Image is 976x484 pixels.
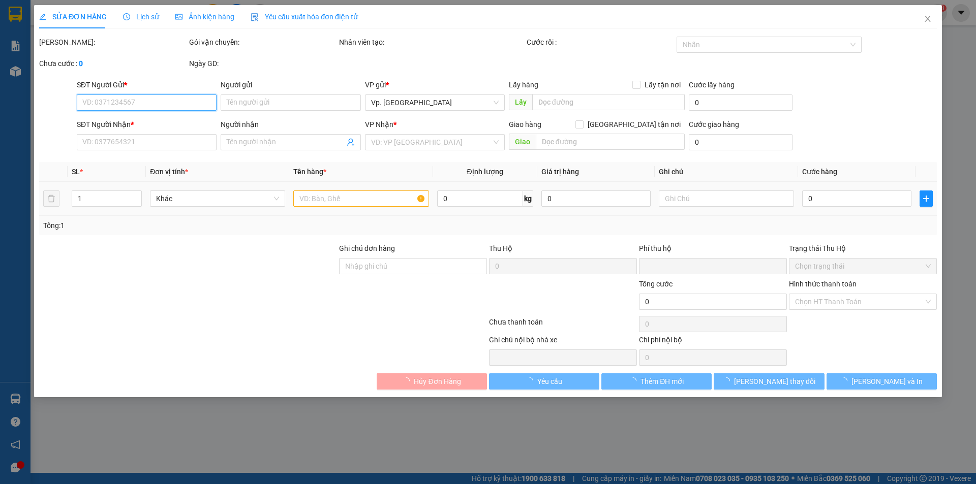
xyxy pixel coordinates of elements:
[467,168,503,176] span: Định lượng
[601,373,712,390] button: Thêm ĐH mới
[509,134,536,150] span: Giao
[339,37,525,48] div: Nhân viên tạo:
[723,377,734,384] span: loading
[251,13,259,21] img: icon
[43,220,377,231] div: Tổng: 1
[920,190,933,207] button: plus
[488,316,638,334] div: Chưa thanh toán
[541,168,579,176] span: Giá trị hàng
[175,13,234,21] span: Ảnh kiện hàng
[489,373,599,390] button: Yêu cầu
[339,258,487,274] input: Ghi chú đơn hàng
[851,376,923,387] span: [PERSON_NAME] và In
[795,259,931,274] span: Chọn trạng thái
[39,37,187,48] div: [PERSON_NAME]:
[640,376,684,387] span: Thêm ĐH mới
[156,191,279,206] span: Khác
[924,15,932,23] span: close
[189,37,337,48] div: Gói vận chuyển:
[509,94,532,110] span: Lấy
[365,120,393,128] span: VP Nhận
[79,59,83,68] b: 0
[77,119,217,130] div: SĐT Người Nhận
[414,376,461,387] span: Hủy Đơn Hàng
[802,168,837,176] span: Cước hàng
[221,119,360,130] div: Người nhận
[150,168,188,176] span: Đơn vị tính
[526,377,537,384] span: loading
[639,243,787,258] div: Phí thu hộ
[655,162,798,182] th: Ghi chú
[293,168,326,176] span: Tên hàng
[365,79,505,90] div: VP gửi
[629,377,640,384] span: loading
[639,280,673,288] span: Tổng cước
[920,195,932,203] span: plus
[789,243,937,254] div: Trạng thái Thu Hộ
[189,58,337,69] div: Ngày GD:
[532,94,685,110] input: Dọc đường
[527,37,675,48] div: Cước rồi :
[123,13,159,21] span: Lịch sử
[659,190,794,207] input: Ghi Chú
[489,334,637,349] div: Ghi chú nội bộ nhà xe
[339,244,395,252] label: Ghi chú đơn hàng
[251,13,358,21] span: Yêu cầu xuất hóa đơn điện tử
[789,280,857,288] label: Hình thức thanh toán
[293,190,429,207] input: VD: Bàn, Ghế
[639,334,787,349] div: Chi phí nội bộ
[689,81,735,89] label: Cước lấy hàng
[72,168,80,176] span: SL
[509,81,538,89] span: Lấy hàng
[689,134,792,150] input: Cước giao hàng
[403,377,414,384] span: loading
[714,373,824,390] button: [PERSON_NAME] thay đổi
[489,244,512,252] span: Thu Hộ
[221,79,360,90] div: Người gửi
[734,376,815,387] span: [PERSON_NAME] thay đổi
[347,138,355,146] span: user-add
[827,373,937,390] button: [PERSON_NAME] và In
[840,377,851,384] span: loading
[689,94,792,111] input: Cước lấy hàng
[39,13,107,21] span: SỬA ĐƠN HÀNG
[77,79,217,90] div: SĐT Người Gửi
[584,119,685,130] span: [GEOGRAPHIC_DATA] tận nơi
[640,79,685,90] span: Lấy tận nơi
[175,13,182,20] span: picture
[536,134,685,150] input: Dọc đường
[689,120,739,128] label: Cước giao hàng
[123,13,130,20] span: clock-circle
[39,58,187,69] div: Chưa cước :
[39,13,46,20] span: edit
[43,190,59,207] button: delete
[377,373,487,390] button: Hủy Đơn Hàng
[371,95,499,110] span: Vp. Phan Rang
[537,376,562,387] span: Yêu cầu
[509,120,541,128] span: Giao hàng
[523,190,533,207] span: kg
[913,5,942,34] button: Close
